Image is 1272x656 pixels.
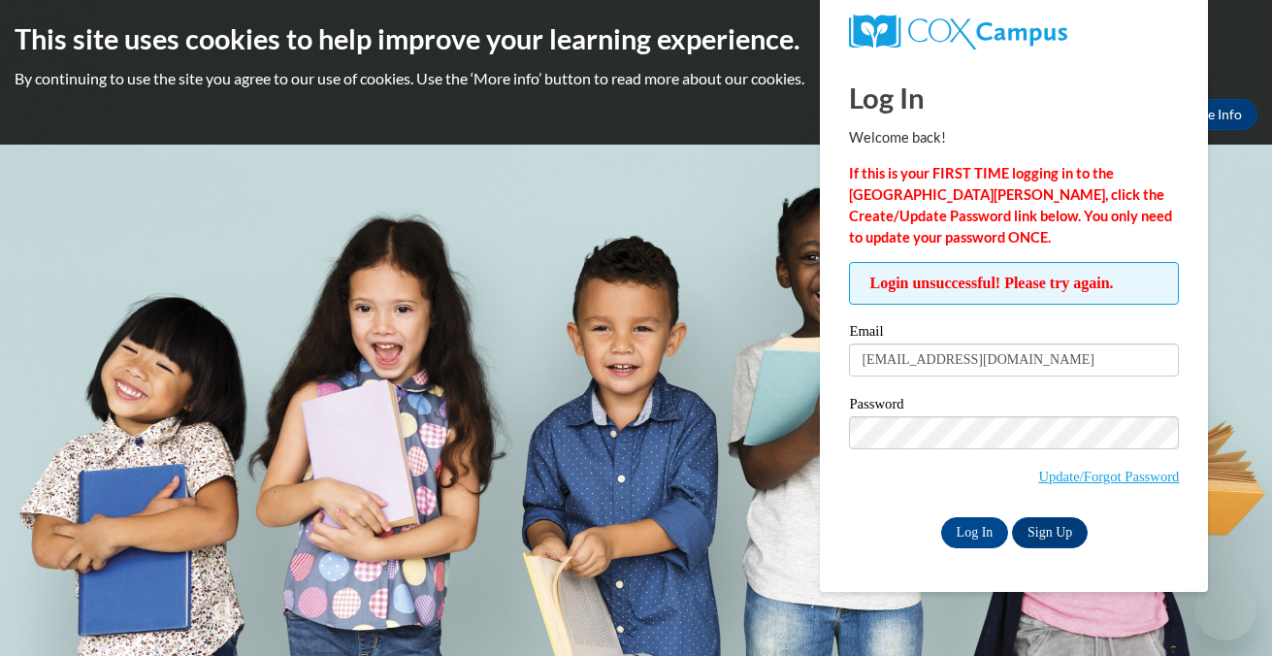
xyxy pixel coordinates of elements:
a: Sign Up [1012,517,1088,548]
label: Email [849,324,1179,344]
label: Password [849,397,1179,416]
strong: If this is your FIRST TIME logging in to the [GEOGRAPHIC_DATA][PERSON_NAME], click the Create/Upd... [849,165,1172,246]
span: Login unsuccessful! Please try again. [849,262,1179,305]
a: More Info [1166,99,1257,130]
a: Update/Forgot Password [1038,469,1179,484]
iframe: Button to launch messaging window [1194,578,1256,640]
h2: This site uses cookies to help improve your learning experience. [15,19,1257,58]
img: COX Campus [849,15,1066,49]
p: Welcome back! [849,127,1179,148]
a: COX Campus [849,15,1179,49]
input: Log In [941,517,1009,548]
p: By continuing to use the site you agree to our use of cookies. Use the ‘More info’ button to read... [15,68,1257,89]
h1: Log In [849,78,1179,117]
